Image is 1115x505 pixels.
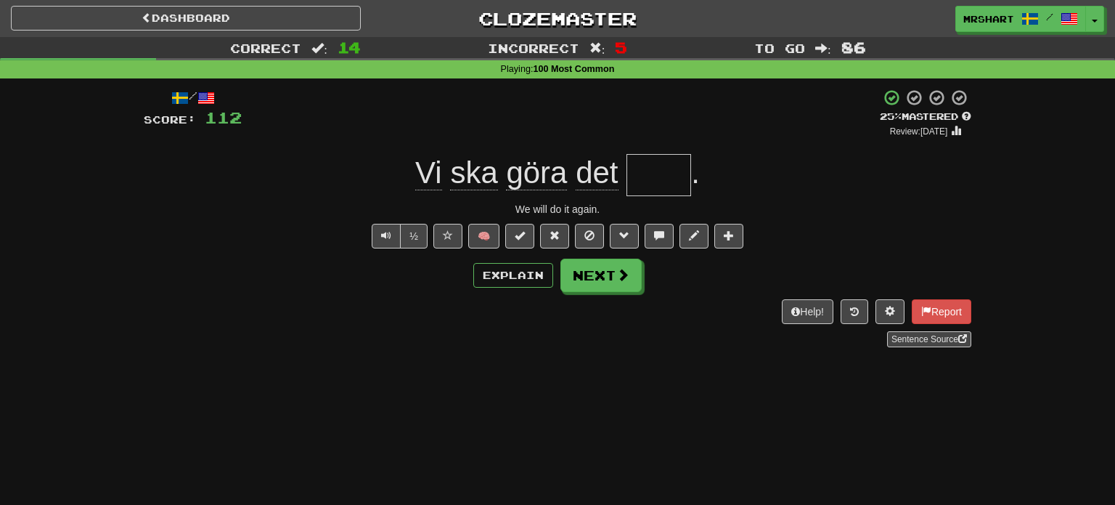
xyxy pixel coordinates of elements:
[691,155,700,190] span: .
[955,6,1086,32] a: MrShart /
[610,224,639,249] button: Grammar (alt+g)
[890,126,948,137] small: Review: [DATE]
[144,202,971,217] div: We will do it again.
[468,224,499,249] button: 🧠
[506,155,567,190] span: göra
[230,41,301,55] span: Correct
[205,108,242,126] span: 112
[576,155,618,190] span: det
[963,12,1014,25] span: MrShart
[450,155,497,190] span: ska
[369,224,428,249] div: Text-to-speech controls
[679,224,708,249] button: Edit sentence (alt+d)
[488,41,579,55] span: Incorrect
[311,42,327,54] span: :
[505,224,534,249] button: Set this sentence to 100% Mastered (alt+m)
[560,259,642,292] button: Next
[645,224,674,249] button: Discuss sentence (alt+u)
[415,155,442,190] span: Vi
[433,224,462,249] button: Favorite sentence (alt+f)
[589,42,605,54] span: :
[912,299,971,324] button: Report
[815,42,831,54] span: :
[383,6,732,31] a: Clozemaster
[338,39,361,56] span: 14
[615,39,627,56] span: 5
[782,299,833,324] button: Help!
[473,263,553,288] button: Explain
[400,224,428,249] button: ½
[880,110,902,122] span: 25 %
[533,64,614,74] strong: 100 Most Common
[540,224,569,249] button: Reset to 0% Mastered (alt+r)
[144,89,242,107] div: /
[372,224,401,249] button: Play sentence audio (ctl+space)
[144,113,196,126] span: Score:
[1046,12,1053,22] span: /
[754,41,805,55] span: To go
[887,331,971,347] a: Sentence Source
[841,39,866,56] span: 86
[841,299,868,324] button: Round history (alt+y)
[714,224,743,249] button: Add to collection (alt+a)
[11,6,361,31] a: Dashboard
[880,110,971,124] div: Mastered
[575,224,604,249] button: Ignore sentence (alt+i)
